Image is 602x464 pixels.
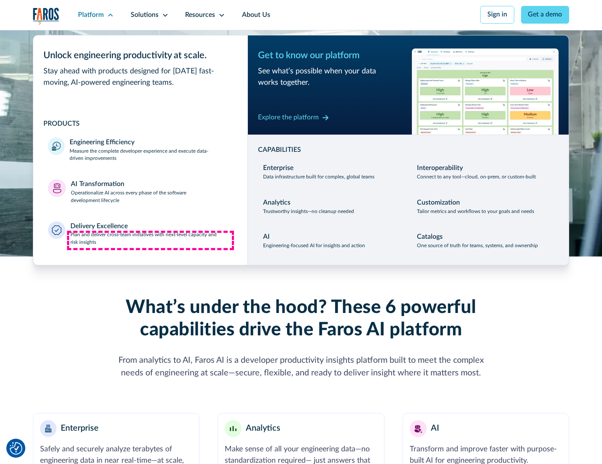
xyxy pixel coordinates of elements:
[71,189,233,205] p: Operationalize AI across every phase of the software development lifecycle
[43,216,238,252] a: Delivery ExcellencePlan and deliver cross-team initiatives with next-level capacity and risk insi...
[33,30,570,265] nav: Platform
[417,173,536,181] p: Connect to any tool—cloud, on-prem, or custom-built
[43,132,238,168] a: Engineering EfficiencyMeasure the complete developer experience and execute data-driven improvements
[431,422,439,435] div: AI
[412,49,559,134] img: Workflow productivity trends heatmap chart
[70,221,128,232] div: Delivery Excellence
[10,442,22,455] button: Cookie Settings
[417,198,460,208] div: Customization
[10,442,22,455] img: Revisit consent button
[43,49,238,62] div: Unlock engineering productivity at scale.
[417,242,538,250] p: One source of truth for teams, systems, and ownership
[71,179,124,189] div: AI Transformation
[258,193,405,221] a: AnalyticsTrustworthy insights—no cleanup needed
[61,422,99,435] div: Enterprise
[263,242,365,250] p: Engineering-focused AI for insights and action
[33,8,60,25] a: home
[263,232,270,242] div: AI
[412,227,559,255] a: CatalogsOne source of truth for teams, systems, and ownership
[43,174,238,210] a: AI TransformationOperationalize AI across every phase of the software development lifecycle
[258,113,319,123] div: Explore the platform
[521,6,570,24] a: Get a demo
[185,10,215,20] div: Resources
[33,8,60,25] img: Logo of the analytics and reporting company Faros.
[70,138,134,148] div: Engineering Efficiency
[78,10,104,20] div: Platform
[417,232,443,242] div: Catalogs
[263,163,293,173] div: Enterprise
[263,198,290,208] div: Analytics
[258,66,405,89] div: See what’s possible when your data works together.
[258,227,405,255] a: AIEngineering-focused AI for insights and action
[43,119,238,129] div: PRODUCTS
[131,10,159,20] div: Solutions
[108,297,494,341] h2: What’s under the hood? These 6 powerful capabilities drive the Faros AI platform
[480,6,514,24] a: Sign in
[258,111,329,124] a: Explore the platform
[263,208,354,216] p: Trustworthy insights—no cleanup needed
[70,148,232,163] p: Measure the complete developer experience and execute data-driven improvements
[45,425,52,432] img: Enterprise building blocks or structure icon
[43,66,238,89] div: Stay ahead with products designed for [DATE] fast-moving, AI-powered engineering teams.
[108,354,494,380] div: From analytics to AI, Faros AI is a developer productivity insights platform built to meet the co...
[417,163,463,173] div: Interoperability
[417,208,534,216] p: Tailor metrics and workflows to your goals and needs
[258,49,405,62] div: Get to know our platform
[411,422,425,435] img: AI robot or assistant icon
[412,193,559,221] a: CustomizationTailor metrics and workflows to your goals and needs
[230,426,236,432] img: Minimalist bar chart analytics icon
[263,173,374,181] p: Data infrastructure built for complex, global teams
[258,158,405,186] a: EnterpriseData infrastructure built for complex, global teams
[70,231,233,246] p: Plan and deliver cross-team initiatives with next-level capacity and risk insights
[258,145,559,155] div: CAPABILITIES
[246,422,280,435] div: Analytics
[412,158,559,186] a: InteroperabilityConnect to any tool—cloud, on-prem, or custom-built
